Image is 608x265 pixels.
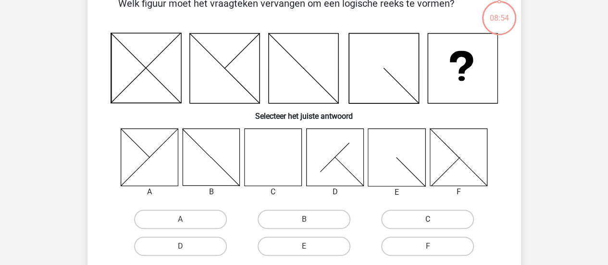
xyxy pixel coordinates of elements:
label: C [381,210,474,229]
div: E [360,187,433,198]
label: B [258,210,350,229]
h6: Selecteer het juiste antwoord [103,104,506,121]
div: A [113,186,186,198]
label: F [381,237,474,256]
div: C [237,186,310,198]
div: D [299,186,372,198]
div: B [175,186,248,198]
div: F [422,186,495,198]
label: A [134,210,227,229]
label: E [258,237,350,256]
label: D [134,237,227,256]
